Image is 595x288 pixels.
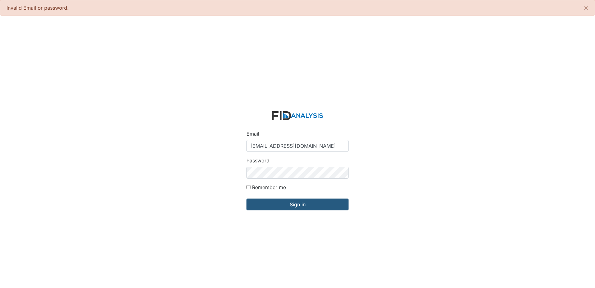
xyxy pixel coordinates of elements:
input: Sign in [246,199,349,210]
img: logo-2fc8c6e3336f68795322cb6e9a2b9007179b544421de10c17bdaae8622450297.svg [272,111,323,120]
label: Remember me [252,184,286,191]
span: × [583,3,588,12]
label: Password [246,157,269,164]
label: Email [246,130,259,137]
button: × [577,0,595,15]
